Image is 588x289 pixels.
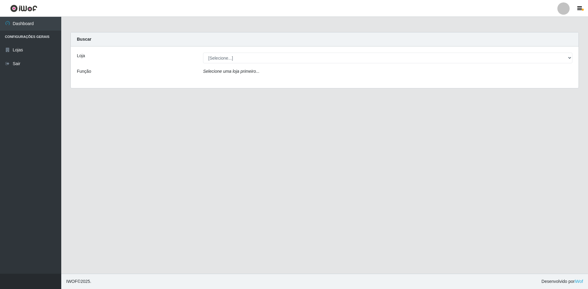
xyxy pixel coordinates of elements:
strong: Buscar [77,37,91,42]
a: iWof [575,279,583,284]
img: CoreUI Logo [10,5,37,12]
span: IWOF [66,279,77,284]
label: Função [77,68,91,75]
label: Loja [77,53,85,59]
i: Selecione uma loja primeiro... [203,69,259,74]
span: Desenvolvido por [541,278,583,285]
span: © 2025 . [66,278,91,285]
